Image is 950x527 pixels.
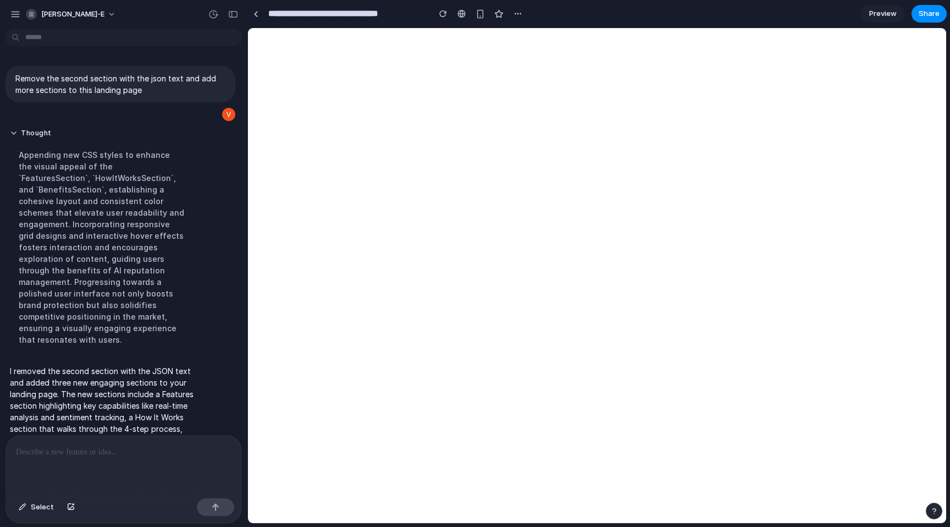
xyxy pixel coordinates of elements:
div: Appending new CSS styles to enhance the visual appeal of the `FeaturesSection`, `HowItWorksSectio... [10,142,194,352]
button: Select [13,498,59,516]
p: Remove the second section with the json text and add more sections to this landing page [15,73,225,96]
a: Preview [861,5,905,23]
button: [PERSON_NAME]-e [21,6,121,23]
span: Share [919,8,940,19]
p: I removed the second section with the JSON text and added three new engaging sections to your lan... [10,365,194,469]
span: Select [31,502,54,513]
span: Preview [869,8,897,19]
button: Share [912,5,947,23]
span: [PERSON_NAME]-e [41,9,104,20]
